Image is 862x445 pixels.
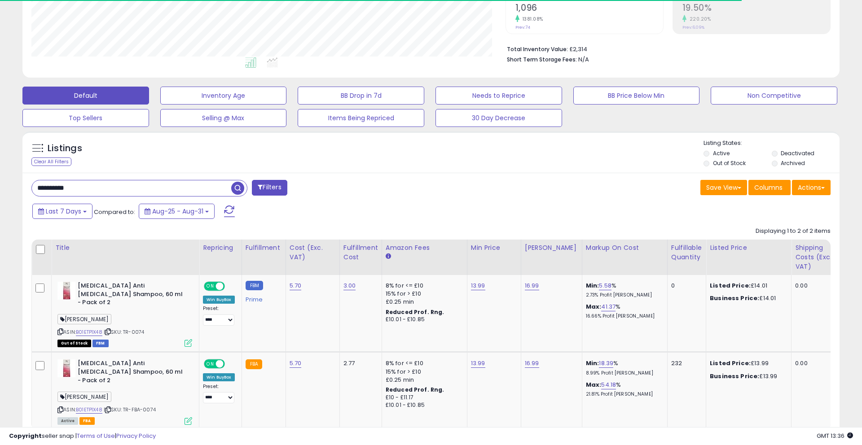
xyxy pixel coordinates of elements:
small: Amazon Fees. [386,253,391,261]
div: Displaying 1 to 2 of 2 items [756,227,831,236]
div: Fulfillment [246,243,282,253]
div: Win BuyBox [203,296,235,304]
div: Title [55,243,195,253]
small: FBA [246,359,262,369]
button: Filters [252,180,287,196]
b: Short Term Storage Fees: [507,56,577,63]
p: 16.66% Profit [PERSON_NAME] [586,313,660,319]
a: 16.99 [525,359,539,368]
a: 5.70 [290,281,302,290]
div: £0.25 min [386,376,460,384]
small: FBM [246,281,263,290]
b: Business Price: [710,294,759,302]
div: ASIN: [57,282,192,346]
small: 220.20% [686,16,711,22]
button: Top Sellers [22,109,149,127]
div: Cost (Exc. VAT) [290,243,336,262]
button: BB Drop in 7d [298,87,424,105]
img: 41WV1NJmg+S._SL40_.jpg [57,282,75,300]
a: 18.39 [599,359,613,368]
label: Archived [781,159,805,167]
div: £10.01 - £10.85 [386,316,460,323]
a: B01ETP1X48 [76,328,102,336]
small: 1381.08% [519,16,543,22]
div: Amazon Fees [386,243,463,253]
span: FBM [92,340,109,347]
span: OFF [224,360,238,368]
a: 41.37 [601,302,616,311]
div: 15% for > £10 [386,290,460,298]
div: Clear All Filters [31,157,71,166]
a: 13.99 [471,281,485,290]
button: Inventory Age [160,87,287,105]
a: 3.00 [343,281,356,290]
div: £13.99 [710,372,784,380]
span: ON [205,360,216,368]
div: Markup on Cost [586,243,664,253]
div: £13.99 [710,359,784,367]
label: Active [713,149,730,157]
img: 41WV1NJmg+S._SL40_.jpg [57,359,75,377]
span: 2025-09-8 13:36 GMT [817,432,853,440]
div: 8% for <= £10 [386,359,460,367]
button: BB Price Below Min [573,87,700,105]
span: | SKU: TR-FBA-0074 [104,406,156,413]
div: % [586,381,660,397]
div: [PERSON_NAME] [525,243,578,253]
div: £10.01 - £10.85 [386,401,460,409]
small: Prev: 74 [515,25,530,30]
div: Min Price [471,243,517,253]
p: 2.73% Profit [PERSON_NAME] [586,292,660,298]
b: Min: [586,281,599,290]
span: All listings that are currently out of stock and unavailable for purchase on Amazon [57,340,91,347]
button: Save View [700,180,747,195]
div: seller snap | | [9,432,156,441]
div: Listed Price [710,243,787,253]
a: 5.70 [290,359,302,368]
b: Reduced Prof. Rng. [386,308,444,316]
span: [PERSON_NAME] [57,314,111,324]
div: 15% for > £10 [386,368,460,376]
h2: 19.50% [682,3,830,15]
span: Aug-25 - Aug-31 [152,207,203,216]
p: 8.99% Profit [PERSON_NAME] [586,370,660,376]
span: All listings currently available for purchase on Amazon [57,417,78,425]
a: 5.58 [599,281,611,290]
div: 0.00 [795,359,838,367]
a: B01ETP1X48 [76,406,102,414]
span: Columns [754,183,783,192]
a: Privacy Policy [116,432,156,440]
button: Last 7 Days [32,204,92,219]
span: Last 7 Days [46,207,81,216]
b: Business Price: [710,372,759,380]
strong: Copyright [9,432,42,440]
li: £2,314 [507,43,824,54]
div: % [586,282,660,298]
div: % [586,303,660,319]
div: Fulfillment Cost [343,243,378,262]
h2: 1,096 [515,3,663,15]
button: 30 Day Decrease [435,109,562,127]
div: Preset: [203,384,235,404]
th: The percentage added to the cost of goods (COGS) that forms the calculator for Min & Max prices. [582,240,667,275]
b: Min: [586,359,599,367]
b: Reduced Prof. Rng. [386,386,444,393]
div: 2.77 [343,359,375,367]
b: Listed Price: [710,281,751,290]
a: 16.99 [525,281,539,290]
label: Deactivated [781,149,814,157]
div: £14.01 [710,294,784,302]
p: Listing States: [704,139,839,148]
span: N/A [578,55,589,64]
div: Win BuyBox [203,373,235,381]
span: OFF [224,283,238,290]
div: 232 [671,359,699,367]
small: Prev: 6.09% [682,25,704,30]
span: ON [205,283,216,290]
div: £14.01 [710,282,784,290]
button: Aug-25 - Aug-31 [139,204,215,219]
a: 13.99 [471,359,485,368]
b: Max: [586,302,602,311]
span: FBA [79,417,95,425]
button: Selling @ Max [160,109,287,127]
